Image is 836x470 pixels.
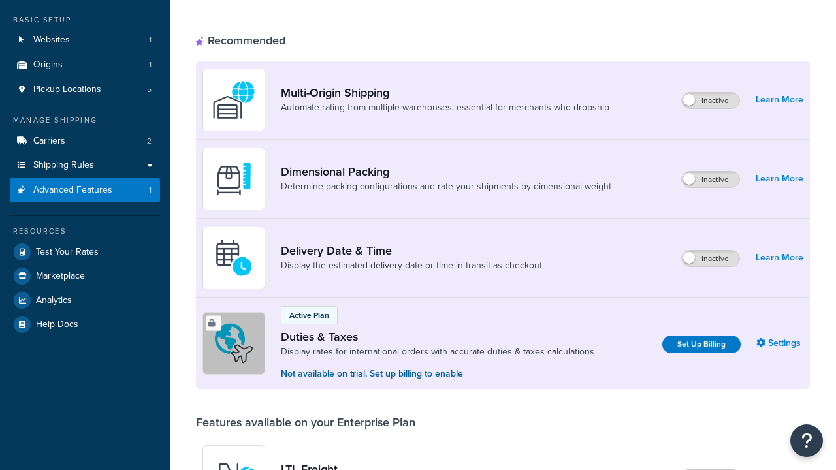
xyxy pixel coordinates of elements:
[281,345,594,358] a: Display rates for international orders with accurate duties & taxes calculations
[10,226,160,237] div: Resources
[790,424,823,457] button: Open Resource Center
[10,178,160,202] a: Advanced Features1
[36,295,72,306] span: Analytics
[36,319,78,330] span: Help Docs
[10,53,160,77] a: Origins1
[196,415,415,430] div: Features available on your Enterprise Plan
[10,129,160,153] li: Carriers
[10,14,160,25] div: Basic Setup
[10,240,160,264] a: Test Your Rates
[682,251,739,266] label: Inactive
[10,289,160,312] a: Analytics
[281,243,544,258] a: Delivery Date & Time
[662,336,741,353] a: Set Up Billing
[33,160,94,171] span: Shipping Rules
[10,28,160,52] li: Websites
[10,264,160,288] a: Marketplace
[147,84,152,95] span: 5
[10,129,160,153] a: Carriers2
[33,185,112,196] span: Advanced Features
[281,367,594,381] p: Not available on trial. Set up billing to enable
[281,164,611,179] a: Dimensional Packing
[756,170,803,188] a: Learn More
[33,84,101,95] span: Pickup Locations
[149,59,152,70] span: 1
[211,235,257,281] img: gfkeb5ejjkALwAAAABJRU5ErkJggg==
[682,93,739,108] label: Inactive
[211,77,257,123] img: WatD5o0RtDAAAAAElFTkSuQmCC
[211,156,257,202] img: DTVBYsAAAAAASUVORK5CYII=
[36,247,99,258] span: Test Your Rates
[36,271,85,282] span: Marketplace
[147,136,152,147] span: 2
[10,115,160,126] div: Manage Shipping
[33,136,65,147] span: Carriers
[10,28,160,52] a: Websites1
[281,180,611,193] a: Determine packing configurations and rate your shipments by dimensional weight
[281,330,594,344] a: Duties & Taxes
[149,35,152,46] span: 1
[33,59,63,70] span: Origins
[149,185,152,196] span: 1
[10,53,160,77] li: Origins
[281,259,544,272] a: Display the estimated delivery date or time in transit as checkout.
[756,91,803,109] a: Learn More
[756,334,803,352] a: Settings
[10,153,160,178] a: Shipping Rules
[281,101,609,114] a: Automate rating from multiple warehouses, essential for merchants who dropship
[281,86,609,100] a: Multi-Origin Shipping
[10,313,160,336] a: Help Docs
[196,33,285,48] div: Recommended
[289,309,329,321] p: Active Plan
[10,178,160,202] li: Advanced Features
[682,172,739,187] label: Inactive
[10,78,160,102] li: Pickup Locations
[33,35,70,46] span: Websites
[10,78,160,102] a: Pickup Locations5
[756,249,803,267] a: Learn More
